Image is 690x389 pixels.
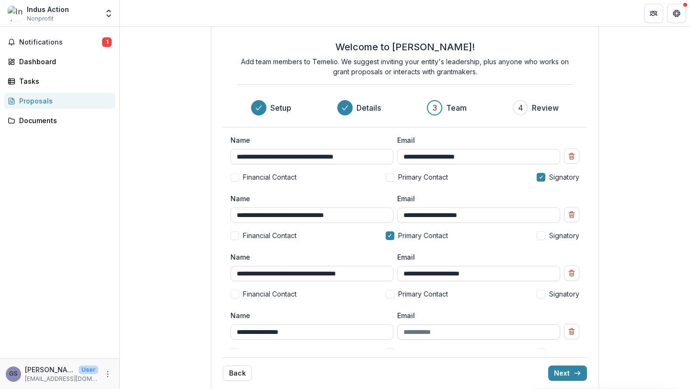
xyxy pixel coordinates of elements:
[446,102,467,114] h3: Team
[398,230,448,240] span: Primary Contact
[4,73,115,89] a: Tasks
[667,4,686,23] button: Get Help
[79,366,98,374] p: User
[19,115,108,126] div: Documents
[4,54,115,69] a: Dashboard
[102,4,115,23] button: Open entity switcher
[8,6,23,21] img: Indus Action
[549,289,579,299] span: Signatory
[9,371,18,377] div: Gautam Sood
[548,366,587,381] button: Next
[243,347,297,357] span: Financial Contact
[397,252,554,262] label: Email
[230,194,388,204] label: Name
[270,102,291,114] h3: Setup
[532,102,559,114] h3: Review
[397,194,554,204] label: Email
[564,149,579,164] button: Remove team member
[549,172,579,182] span: Signatory
[223,366,252,381] button: Back
[102,368,114,380] button: More
[518,102,523,114] div: 4
[564,265,579,281] button: Remove team member
[19,76,108,86] div: Tasks
[549,230,579,240] span: Signatory
[564,207,579,222] button: Remove team member
[397,310,554,320] label: Email
[19,38,102,46] span: Notifications
[4,34,115,50] button: Notifications1
[251,100,559,115] div: Progress
[27,4,69,14] div: Indus Action
[398,347,448,357] span: Primary Contact
[27,14,54,23] span: Nonprofit
[230,135,388,145] label: Name
[335,41,475,53] h2: Welcome to [PERSON_NAME]!
[102,37,112,47] span: 1
[243,289,297,299] span: Financial Contact
[564,324,579,339] button: Remove team member
[398,289,448,299] span: Primary Contact
[243,230,297,240] span: Financial Contact
[25,365,75,375] p: [PERSON_NAME]
[398,172,448,182] span: Primary Contact
[237,57,573,77] p: Add team members to Temelio. We suggest inviting your entity's leadership, plus anyone who works ...
[243,172,297,182] span: Financial Contact
[19,96,108,106] div: Proposals
[19,57,108,67] div: Dashboard
[397,135,554,145] label: Email
[549,347,579,357] span: Signatory
[25,375,98,383] p: [EMAIL_ADDRESS][DOMAIN_NAME]
[230,252,388,262] label: Name
[433,102,437,114] div: 3
[4,113,115,128] a: Documents
[356,102,381,114] h3: Details
[644,4,663,23] button: Partners
[230,310,388,320] label: Name
[4,93,115,109] a: Proposals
